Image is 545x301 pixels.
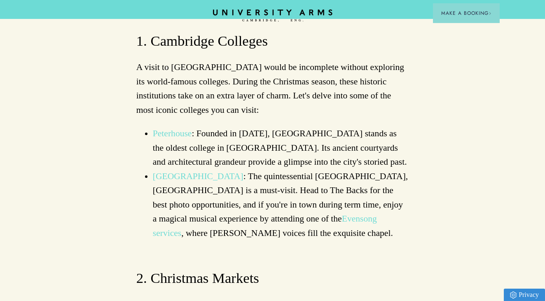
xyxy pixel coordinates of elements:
button: Make a BookingArrow icon [433,3,500,23]
a: Peterhouse [153,128,192,138]
li: : The quintessential [GEOGRAPHIC_DATA], [GEOGRAPHIC_DATA] is a must-visit. Head to The Backs for ... [153,169,409,240]
a: [GEOGRAPHIC_DATA] [153,171,243,181]
h3: 1. Cambridge Colleges [136,32,409,51]
a: Home [213,9,332,22]
span: Make a Booking [441,9,491,17]
h3: 2. Christmas Markets [136,269,409,288]
img: Arrow icon [489,12,491,15]
li: : Founded in [DATE], [GEOGRAPHIC_DATA] stands as the oldest college in [GEOGRAPHIC_DATA]. Its anc... [153,126,409,169]
p: A visit to [GEOGRAPHIC_DATA] would be incomplete without exploring its world-famous colleges. Dur... [136,60,409,117]
a: Privacy [504,289,545,301]
a: Evensong services [153,214,377,238]
img: Privacy [510,292,517,299]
